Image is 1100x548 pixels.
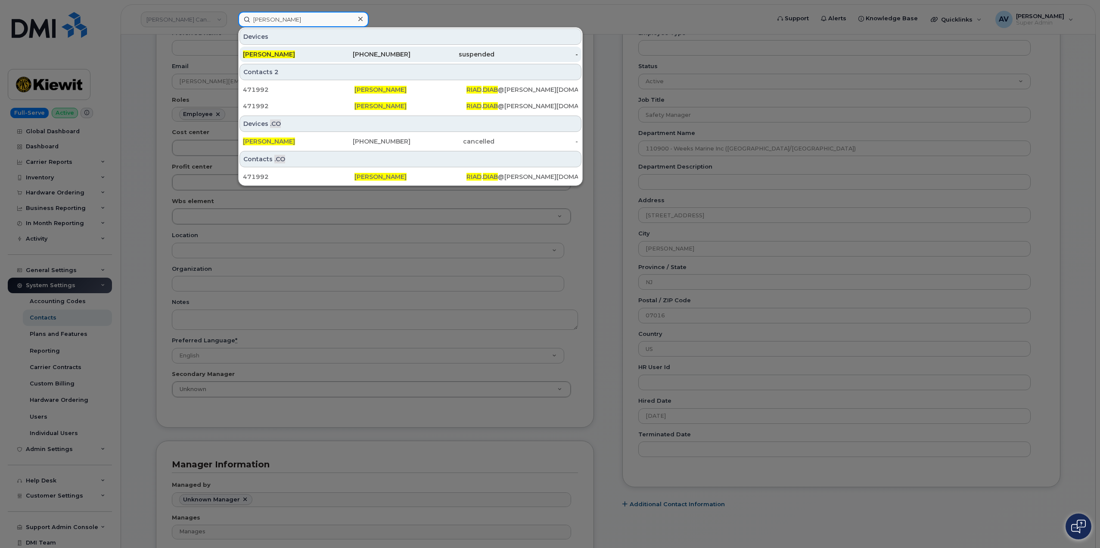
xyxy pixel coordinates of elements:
[239,47,581,62] a: [PERSON_NAME][PHONE_NUMBER]suspended-
[466,86,482,94] span: RIAD
[274,155,285,163] span: .CO
[243,50,295,58] span: [PERSON_NAME]
[1071,520,1086,533] img: Open chat
[466,85,578,94] div: . @[PERSON_NAME][DOMAIN_NAME]
[466,172,578,181] div: . @[PERSON_NAME][DOMAIN_NAME]
[243,138,295,145] span: [PERSON_NAME]
[327,50,411,59] div: [PHONE_NUMBER]
[466,102,482,110] span: RIAD
[238,12,369,27] input: Find something...
[239,151,581,167] div: Contacts
[239,134,581,149] a: [PERSON_NAME][PHONE_NUMBER]cancelled-
[243,85,354,94] div: 471992
[483,102,498,110] span: DIAB
[243,172,354,181] div: 471992
[483,173,498,181] span: DIAB
[494,137,578,146] div: -
[483,86,498,94] span: DIAB
[239,28,581,45] div: Devices
[274,68,279,76] span: 2
[494,50,578,59] div: -
[239,169,581,185] a: 471992[PERSON_NAME]RIAD.DIAB@[PERSON_NAME][DOMAIN_NAME]
[239,98,581,114] a: 471992[PERSON_NAME]RIAD.DIAB@[PERSON_NAME][DOMAIN_NAME]
[270,119,281,128] span: .CO
[239,64,581,80] div: Contacts
[327,137,411,146] div: [PHONE_NUMBER]
[410,50,494,59] div: suspended
[354,102,407,110] span: [PERSON_NAME]
[354,86,407,94] span: [PERSON_NAME]
[243,102,354,110] div: 471992
[239,116,581,132] div: Devices
[354,173,407,181] span: [PERSON_NAME]
[239,82,581,97] a: 471992[PERSON_NAME]RIAD.DIAB@[PERSON_NAME][DOMAIN_NAME]
[410,137,494,146] div: cancelled
[466,173,482,181] span: RIAD
[466,102,578,110] div: . @[PERSON_NAME][DOMAIN_NAME]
